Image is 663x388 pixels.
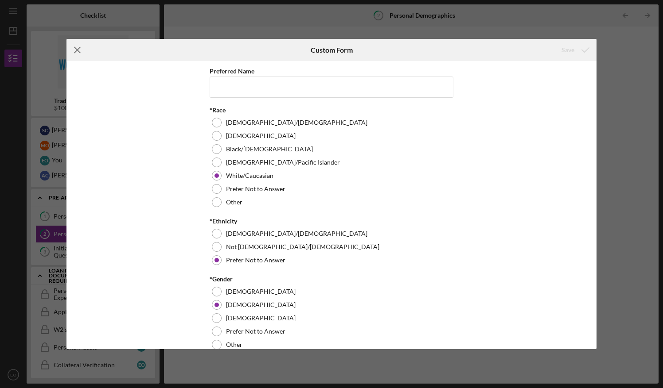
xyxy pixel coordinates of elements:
[226,301,296,308] label: [DEMOGRAPHIC_DATA]
[226,328,285,335] label: Prefer Not to Answer
[226,159,340,166] label: [DEMOGRAPHIC_DATA]/Pacific Islander
[226,257,285,264] label: Prefer Not to Answer
[553,41,597,59] button: Save
[226,230,367,237] label: [DEMOGRAPHIC_DATA]/[DEMOGRAPHIC_DATA]
[562,41,574,59] div: Save
[210,107,453,114] div: *Race
[226,172,273,179] label: White/Caucasian
[226,132,296,139] label: [DEMOGRAPHIC_DATA]
[226,341,242,348] label: Other
[210,67,254,75] label: Preferred Name
[226,288,296,295] label: [DEMOGRAPHIC_DATA]
[226,315,296,322] label: [DEMOGRAPHIC_DATA]
[226,243,379,250] label: Not [DEMOGRAPHIC_DATA]/[DEMOGRAPHIC_DATA]
[210,276,453,283] div: *Gender
[226,199,242,206] label: Other
[226,185,285,192] label: Prefer Not to Answer
[311,46,353,54] h6: Custom Form
[210,218,453,225] div: *Ethnicity
[226,146,313,153] label: Black/[DEMOGRAPHIC_DATA]
[226,119,367,126] label: [DEMOGRAPHIC_DATA]/[DEMOGRAPHIC_DATA]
